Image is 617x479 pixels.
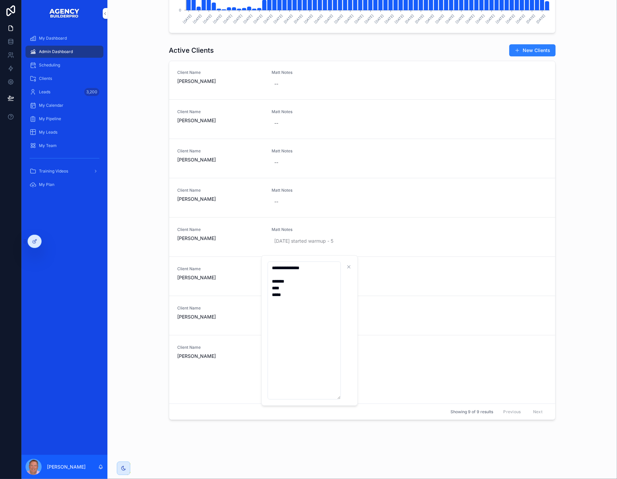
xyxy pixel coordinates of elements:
[495,14,506,24] text: [DATE]
[223,14,233,24] text: [DATE]
[169,46,214,55] h1: Active Clients
[293,14,303,24] text: [DATE]
[177,227,264,232] span: Client Name
[177,78,264,85] span: [PERSON_NAME]
[272,345,548,350] span: Matt Notes
[39,103,63,108] span: My Calendar
[169,296,555,335] a: Client Name[PERSON_NAME]Matt Notes--
[26,113,103,125] a: My Pipeline
[177,109,264,114] span: Client Name
[39,62,60,68] span: Scheduling
[275,81,279,87] div: --
[47,464,86,470] p: [PERSON_NAME]
[169,100,555,139] a: Client Name[PERSON_NAME]Matt Notes--
[525,14,536,24] text: [DATE]
[275,198,279,205] div: --
[263,14,273,24] text: [DATE]
[192,14,202,24] text: [DATE]
[169,178,555,218] a: Client Name[PERSON_NAME]Matt Notes--
[394,14,405,24] text: [DATE]
[177,148,264,154] span: Client Name
[21,27,107,200] div: scrollable content
[177,274,264,281] span: [PERSON_NAME]
[505,14,516,24] text: [DATE]
[39,130,57,135] span: My Leads
[177,314,264,320] span: [PERSON_NAME]
[272,109,548,114] span: Matt Notes
[26,165,103,177] a: Training Videos
[26,126,103,138] a: My Leads
[272,188,548,193] span: Matt Notes
[275,238,545,244] span: [DATE] started warmup - 5
[177,266,264,272] span: Client Name
[233,14,243,24] text: [DATE]
[283,14,293,24] text: [DATE]
[49,8,80,19] img: App logo
[177,235,264,242] span: [PERSON_NAME]
[465,14,475,24] text: [DATE]
[243,14,253,24] text: [DATE]
[202,14,213,24] text: [DATE]
[354,14,364,24] text: [DATE]
[475,14,485,24] text: [DATE]
[272,227,548,232] span: Matt Notes
[450,409,493,415] span: Showing 9 of 9 results
[177,70,264,75] span: Client Name
[515,14,526,24] text: [DATE]
[344,14,354,24] text: [DATE]
[182,14,192,24] text: [DATE]
[177,188,264,193] span: Client Name
[169,257,555,296] a: Client Name[PERSON_NAME]Matt Notes--
[313,14,324,24] text: [DATE]
[272,70,548,75] span: Matt Notes
[334,14,344,24] text: [DATE]
[374,14,384,24] text: [DATE]
[39,116,61,122] span: My Pipeline
[177,117,264,124] span: [PERSON_NAME]
[26,86,103,98] a: Leads3,200
[324,14,334,24] text: [DATE]
[424,14,435,24] text: [DATE]
[177,156,264,163] span: [PERSON_NAME]
[26,179,103,191] a: My Plan
[26,46,103,58] a: Admin Dashboard
[509,44,556,56] button: New Clients
[253,14,263,24] text: [DATE]
[39,76,52,81] span: Clients
[272,148,548,154] span: Matt Notes
[39,143,57,148] span: My Team
[39,36,67,41] span: My Dashboard
[177,305,264,311] span: Client Name
[275,120,279,127] div: --
[169,218,555,257] a: Client Name[PERSON_NAME]Matt Notes[DATE] started warmup - 5
[414,14,425,24] text: [DATE]
[303,14,314,24] text: [DATE]
[404,14,415,24] text: [DATE]
[177,345,264,350] span: Client Name
[169,335,555,428] a: Client Name[PERSON_NAME]Matt NotesCamp 4 = GRP1 18/day Warming Grp 1 = 9/day Warming Grp 2 = 15/d...
[212,14,223,24] text: [DATE]
[275,159,279,166] div: --
[39,169,68,174] span: Training Videos
[445,14,455,24] text: [DATE]
[364,14,374,24] text: [DATE]
[272,266,548,272] span: Matt Notes
[26,32,103,44] a: My Dashboard
[535,14,546,24] text: [DATE]
[272,305,548,311] span: Matt Notes
[384,14,394,24] text: [DATE]
[434,14,445,24] text: [DATE]
[169,139,555,178] a: Client Name[PERSON_NAME]Matt Notes--
[39,49,73,54] span: Admin Dashboard
[169,60,555,100] a: Client Name[PERSON_NAME]Matt Notes--
[84,88,99,96] div: 3,200
[26,73,103,85] a: Clients
[179,8,181,12] tspan: 0
[455,14,465,24] text: [DATE]
[26,59,103,71] a: Scheduling
[39,182,54,187] span: My Plan
[177,353,264,360] span: [PERSON_NAME]
[26,99,103,111] a: My Calendar
[273,14,283,24] text: [DATE]
[485,14,495,24] text: [DATE]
